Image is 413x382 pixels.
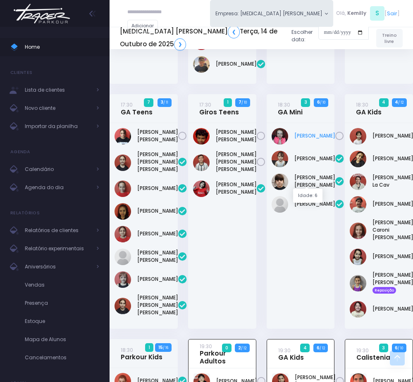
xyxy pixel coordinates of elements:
a: [PERSON_NAME] [137,207,178,215]
a: [PERSON_NAME] [PERSON_NAME] [137,249,178,264]
a: [PERSON_NAME] [PERSON_NAME] [216,181,257,196]
img: Nicolle Pio Garcia [115,249,131,265]
img: Catarina Camara Bona [115,180,131,197]
a: [PERSON_NAME] [137,230,178,237]
img: Franca Warnier [115,203,131,220]
img: Leonardo Pacheco de Toledo Barros [193,154,210,171]
span: Relatório experimentais [25,243,91,254]
img: Alice Fernandes Barraconi [350,128,366,145]
small: / 10 [241,100,247,105]
a: [PERSON_NAME] [294,132,335,140]
strong: 6 [395,345,398,351]
strong: 4 [395,99,398,105]
img: Martina Caparroz Carmona [350,275,366,292]
span: Kemilly [347,9,366,17]
a: 17:30GA Teens [121,101,153,116]
small: 18:30 [278,101,290,108]
span: Reposição [372,287,396,294]
span: 4 [300,344,310,352]
small: / 10 [320,100,325,105]
span: Calendário [25,164,91,175]
img: Livia Baião Gomes [350,151,366,167]
a: [PERSON_NAME] [PERSON_NAME] [PERSON_NAME] [137,294,178,316]
img: Victoria Franco [350,301,366,318]
div: Escolher data: [120,23,369,53]
small: 19:30 [278,347,291,354]
img: João Pedro Oliveira de Meneses [193,128,210,145]
img: Sofia de Souza Rodrigues Ferreira [115,298,131,314]
strong: 6 [317,99,320,105]
strong: 2 [238,345,241,351]
small: / 12 [398,100,403,105]
a: [PERSON_NAME] [PERSON_NAME] [137,128,178,143]
h4: Relatórios [10,205,40,221]
span: Olá, [336,9,346,17]
a: [PERSON_NAME] [PERSON_NAME] [PERSON_NAME] [137,151,178,173]
a: 19:30Parkour Adultos [200,342,242,365]
span: Mapa de Alunos [25,334,99,345]
span: Estoque [25,316,99,327]
img: Maria Clara Camrgo La Cav [350,173,366,190]
div: [ ] [333,5,403,22]
img: Sophia Martins [350,196,366,213]
h4: Clientes [10,64,32,81]
a: ❮ [228,26,240,38]
small: / 12 [320,346,325,351]
strong: 6 [317,345,320,351]
span: Lista de clientes [25,85,91,95]
span: 7 [144,98,153,107]
a: 19:30Calistenia [356,346,390,362]
img: Rafaelle Pelati Pereyra [115,271,131,288]
small: 17:30 [121,101,133,108]
a: Sair [387,9,397,17]
span: Vendas [25,280,99,290]
small: / 11 [163,100,168,105]
span: Novo cliente [25,103,91,114]
a: Treino livre [376,29,403,47]
a: ❯ [174,38,186,51]
strong: 15 [158,344,163,351]
img: Laura Louise Tarcha Braga [272,173,288,190]
small: / 12 [241,346,246,351]
small: 18:30 [356,101,368,108]
small: 17:30 [199,101,211,108]
img: Izzie de Souza Santiago Pinheiro [272,151,288,167]
span: Importar da planilha [25,121,91,132]
span: S [370,6,384,21]
a: [PERSON_NAME] [PERSON_NAME] [216,128,257,143]
span: Cancelamentos [25,352,99,363]
img: Melissa Gobi de Azevedo de Souza [272,196,288,213]
span: Presença [25,298,99,308]
strong: 7 [239,99,241,105]
small: / 16 [163,345,168,350]
a: [PERSON_NAME] [137,185,178,192]
a: Adicionar [127,20,158,32]
a: [PERSON_NAME] [216,60,257,68]
img: Lorena mie sato ayres [193,180,210,197]
small: 19:30 [200,343,212,350]
span: 1 [145,343,153,351]
img: Lucas figueiredo guedes [193,56,210,73]
span: Agenda do dia [25,182,91,193]
small: 19:30 [356,347,369,354]
a: [PERSON_NAME] [PERSON_NAME] [PERSON_NAME] [216,151,257,173]
span: 1 [224,98,232,107]
a: 18:30Parkour Kids [121,346,162,361]
span: Home [25,42,99,52]
h5: [MEDICAL_DATA] [PERSON_NAME] Terça, 14 de Outubro de 2025 [120,26,285,50]
span: 3 [301,98,310,107]
img: Gabrielle Pelati Pereyra [115,226,131,242]
a: 17:30Giros Teens [199,101,239,116]
img: Giovanna Rodrigues Gialluize [272,128,288,145]
small: / 10 [398,346,403,351]
a: 18:30GA Mini [278,101,303,116]
a: [PERSON_NAME] [PERSON_NAME] [294,174,335,189]
img: Flora Caroni de Araujo [350,223,366,239]
a: [PERSON_NAME] [137,275,178,283]
h4: Agenda [10,144,31,160]
img: Alice de Sousa Rodrigues Ferreira [115,154,131,171]
a: 19:30GA Kids [278,346,304,362]
span: 3 [379,344,388,352]
span: 0 [222,344,231,352]
span: Relatórios de clientes [25,225,91,236]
